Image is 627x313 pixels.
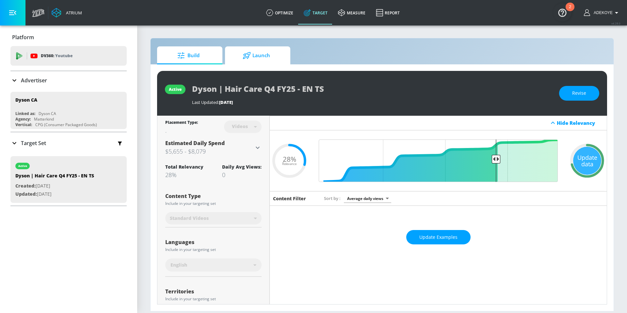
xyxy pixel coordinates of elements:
[10,132,127,154] div: Target Set
[222,164,262,170] div: Daily Avg Views:
[611,22,620,25] span: v 4.28.0
[18,164,27,168] div: active
[569,7,571,15] div: 2
[165,193,262,199] div: Content Type
[15,191,37,197] span: Updated:
[344,194,391,203] div: Average daily views
[21,77,47,84] p: Advertiser
[164,48,213,63] span: Build
[170,262,187,268] span: English
[10,156,127,203] div: activeDyson | Hair Care Q4 FY25 - EN TSCreated:[DATE]Updated:[DATE]
[572,89,586,97] span: Revise
[165,147,254,156] h3: $5,655 - $8,079
[21,140,46,147] p: Target Set
[324,195,341,201] span: Sort by
[165,297,262,301] div: Include in your targeting set
[165,120,198,126] div: Placement Type:
[282,162,297,166] span: Relevance
[273,195,306,202] h6: Content Filter
[41,52,72,59] p: DV360:
[270,116,607,130] div: Hide Relevancy
[15,122,32,127] div: Vertical:
[222,171,262,179] div: 0
[165,140,225,147] span: Estimated Daily Spend
[165,202,262,206] div: Include in your targeting set
[298,1,333,25] a: Target
[12,34,34,41] p: Platform
[165,289,262,294] div: Territories
[15,183,36,189] span: Created:
[219,99,233,105] span: [DATE]
[10,92,127,129] div: Dyson CALinked as:Dyson CAAgency:MatterkindVertical:CPG (Consumer Packaged Goods)
[315,140,561,182] input: Final Threshold
[559,86,599,101] button: Revise
[584,9,620,17] button: Adekoye
[55,52,72,59] p: Youtube
[15,116,31,122] div: Agency:
[573,147,601,175] div: Update data
[553,3,571,22] button: Open Resource Center, 2 new notifications
[15,173,94,182] div: Dyson | Hair Care Q4 FY25 - EN TS
[15,182,94,190] p: [DATE]
[419,233,458,241] span: Update Examples
[406,230,471,245] button: Update Examples
[192,99,553,105] div: Last Updated:
[39,111,56,116] div: Dyson CA
[229,124,251,129] div: Videos
[35,122,97,127] div: CPG (Consumer Packaged Goods)
[10,28,127,46] div: Platform
[165,171,203,179] div: 28%
[15,111,35,116] div: Linked as:
[165,140,262,156] div: Estimated Daily Spend$5,655 - $8,079
[557,120,603,126] div: Hide Relevancy
[10,46,127,66] div: DV360: Youtube
[232,48,281,63] span: Launch
[15,97,37,103] div: Dyson CA
[63,10,82,16] div: Atrium
[169,87,182,92] div: active
[371,1,405,25] a: Report
[165,239,262,245] div: Languages
[283,156,296,162] span: 28%
[165,164,203,170] div: Total Relevancy
[333,1,371,25] a: measure
[10,71,127,90] div: Advertiser
[165,248,262,252] div: Include in your targeting set
[34,116,54,122] div: Matterkind
[165,258,262,272] div: English
[15,190,94,198] p: [DATE]
[591,10,613,15] span: login as: adekoye.oladapo@zefr.com
[52,8,82,18] a: Atrium
[170,215,209,222] span: Standard Videos
[261,1,298,25] a: optimize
